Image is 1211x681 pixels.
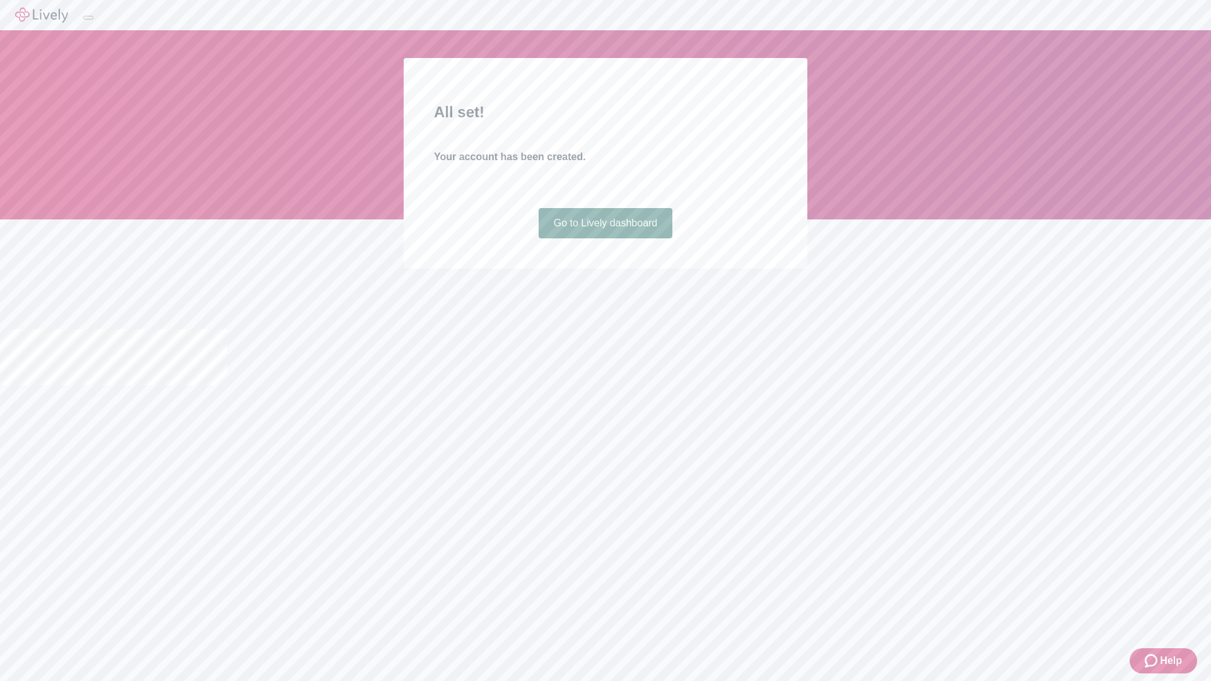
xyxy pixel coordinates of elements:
[1160,653,1182,668] span: Help
[1145,653,1160,668] svg: Zendesk support icon
[83,16,93,20] button: Log out
[434,101,777,124] h2: All set!
[539,208,673,238] a: Go to Lively dashboard
[1130,648,1197,673] button: Zendesk support iconHelp
[434,149,777,165] h4: Your account has been created.
[15,8,68,23] img: Lively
